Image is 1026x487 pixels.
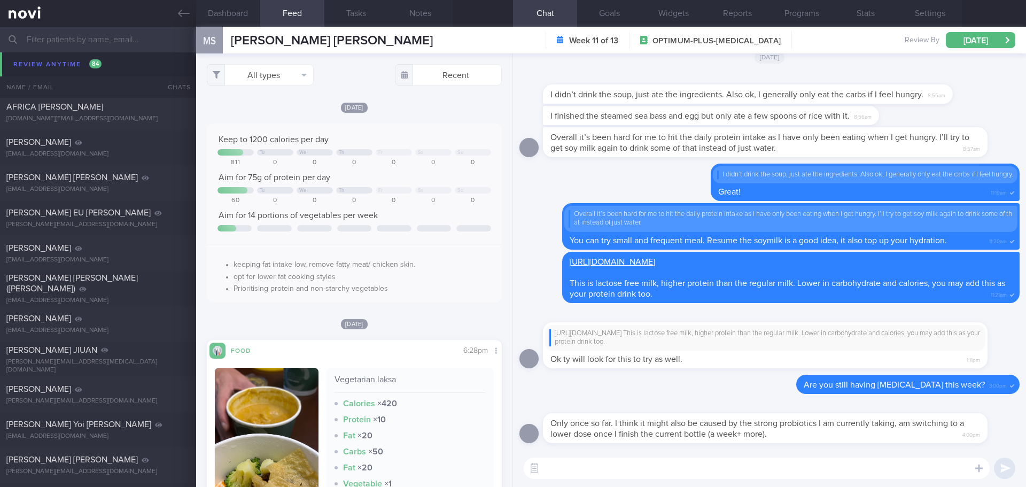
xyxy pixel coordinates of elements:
div: Su [457,150,463,156]
div: Vegetarian laksa [335,374,486,393]
div: We [299,188,307,194]
strong: Fat [343,431,355,440]
div: [URL][DOMAIN_NAME] This is lactose free milk, higher protein than the regular milk. Lower in carb... [549,329,981,347]
li: opt for lower fat cooking styles [234,270,491,282]
div: Tu [260,150,265,156]
div: We [299,150,307,156]
span: [PERSON_NAME] [6,385,71,393]
div: [PERSON_NAME][EMAIL_ADDRESS][DOMAIN_NAME] [6,80,190,88]
span: 11:19am [991,187,1007,197]
div: [EMAIL_ADDRESS][DOMAIN_NAME] [6,327,190,335]
div: [DOMAIN_NAME][EMAIL_ADDRESS][DOMAIN_NAME] [6,115,190,123]
span: [DATE] [755,51,785,64]
li: keeping fat intake low, remove fatty meat/ chicken skin. [234,258,491,270]
div: I didn’t drink the soup, just ate the ingredients. Also ok, I generally only eat the carbs if I f... [717,171,1013,179]
strong: × 10 [373,415,386,424]
div: [EMAIL_ADDRESS][DOMAIN_NAME] [6,256,190,264]
span: [PERSON_NAME] [PERSON_NAME] [6,173,138,182]
strong: Protein [343,415,371,424]
strong: × 50 [368,447,383,456]
span: [PERSON_NAME] [6,244,71,252]
span: I didn’t drink the soup, just ate the ingredients. Also ok, I generally only eat the carbs if I f... [550,90,923,99]
div: 811 [217,159,254,167]
div: Sa [418,188,424,194]
div: Th [339,150,345,156]
span: [PERSON_NAME] JIUAN [6,346,97,354]
span: Overall it’s been hard for me to hit the daily protein intake as I have only been eating when I g... [550,133,969,152]
a: [URL][DOMAIN_NAME] [570,258,655,266]
div: [PERSON_NAME][EMAIL_ADDRESS][MEDICAL_DATA][DOMAIN_NAME] [6,358,190,374]
div: Food [226,345,268,354]
span: You can try small and frequent meal. Resume the soymilk is a good idea, it also top up your hydra... [570,236,947,245]
span: I finished the steamed sea bass and egg but only ate a few spoons of rice with it. [550,112,850,120]
div: [PERSON_NAME][EMAIL_ADDRESS][DOMAIN_NAME] [6,397,190,405]
div: [PERSON_NAME][EMAIL_ADDRESS][DOMAIN_NAME] [6,221,190,229]
div: 0 [455,159,491,167]
strong: Carbs [343,447,366,456]
div: [EMAIL_ADDRESS][DOMAIN_NAME] [6,185,190,194]
div: Tu [260,188,265,194]
div: Su [457,188,463,194]
div: 0 [376,159,412,167]
span: 3:00pm [989,380,1007,390]
span: [PERSON_NAME] [PERSON_NAME] [231,34,433,47]
span: 11:21am [991,289,1007,299]
span: [DATE] [341,103,368,113]
div: 0 [297,197,333,205]
span: Review By [905,36,939,45]
div: 0 [257,197,293,205]
span: This is lactose free milk, higher protein than the regular milk. Lower in carbohydrate and calori... [570,279,1005,298]
div: Fr [378,150,383,156]
div: MS [193,20,226,61]
span: 1:11pm [967,354,980,364]
div: Overall it’s been hard for me to hit the daily protein intake as I have only been eating when I g... [569,210,1013,228]
button: [DATE] [946,32,1015,48]
strong: Week 11 of 13 [569,35,618,46]
div: [EMAIL_ADDRESS][DOMAIN_NAME] [6,150,190,158]
button: All types [207,64,314,86]
div: [PERSON_NAME][EMAIL_ADDRESS][DOMAIN_NAME] [6,468,190,476]
div: 0 [415,159,452,167]
span: 8:56am [854,111,872,121]
span: OPTIMUM-PLUS-[MEDICAL_DATA] [652,36,781,47]
div: 0 [297,159,333,167]
span: 8:55am [928,89,945,99]
div: 60 [217,197,254,205]
div: 0 [336,197,372,205]
span: Are you still having [MEDICAL_DATA] this week? [804,381,985,389]
span: Only once so far. I think it might also be caused by the strong probiotics I am currently taking,... [550,419,964,438]
span: 6:28pm [463,347,488,354]
div: Fr [378,188,383,194]
span: Ok ty will look for this to try as well. [550,355,682,364]
strong: × 20 [357,431,372,440]
strong: × 20 [357,463,372,472]
span: [PERSON_NAME] [PERSON_NAME] ([PERSON_NAME]) [6,274,138,293]
span: [PERSON_NAME] [6,138,71,146]
span: [PERSON_NAME] EU [PERSON_NAME] [6,208,151,217]
span: BACALSO APIT [PERSON_NAME] [6,67,131,76]
div: 0 [415,197,452,205]
li: Prioritising protein and non-starchy vegetables [234,282,491,294]
div: [EMAIL_ADDRESS][DOMAIN_NAME] [6,432,190,440]
span: [PERSON_NAME] [6,314,71,323]
div: Th [339,188,345,194]
div: Sa [418,150,424,156]
span: [PERSON_NAME] [PERSON_NAME] [6,455,138,464]
span: [DATE] [341,319,368,329]
div: [EMAIL_ADDRESS][DOMAIN_NAME] [6,297,190,305]
strong: Calories [343,399,375,408]
span: Keep to 1200 calories per day [219,135,329,144]
span: 4:00pm [962,429,980,439]
div: 0 [257,159,293,167]
span: 8:57am [963,143,980,153]
span: Great! [718,188,741,196]
div: 0 [336,159,372,167]
span: Aim for 75g of protein per day [219,173,330,182]
span: [PERSON_NAME] Yoi [PERSON_NAME] [6,420,151,429]
strong: × 420 [377,399,397,408]
span: 11:20am [989,235,1007,245]
div: 0 [455,197,491,205]
span: AFRICA [PERSON_NAME] [6,103,103,111]
strong: Fat [343,463,355,472]
div: 0 [376,197,412,205]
